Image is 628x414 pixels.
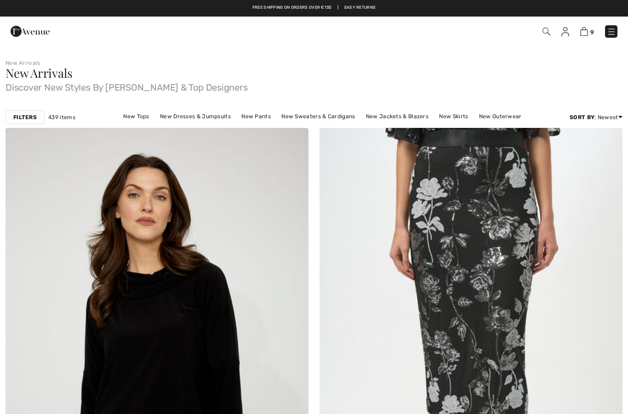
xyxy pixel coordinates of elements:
[11,22,50,40] img: 1ère Avenue
[590,29,594,36] span: 9
[361,110,433,122] a: New Jackets & Blazers
[474,110,526,122] a: New Outerwear
[155,110,235,122] a: New Dresses & Jumpsuits
[607,27,616,36] img: Menu
[434,110,473,122] a: New Skirts
[237,110,275,122] a: New Pants
[119,110,154,122] a: New Tops
[252,5,332,11] a: Free shipping on orders over €130
[570,114,594,121] strong: Sort By
[580,26,594,37] a: 9
[561,27,569,36] img: My Info
[6,79,622,92] span: Discover New Styles By [PERSON_NAME] & Top Designers
[344,5,376,11] a: Easy Returns
[13,113,37,121] strong: Filters
[542,28,550,35] img: Search
[580,27,588,36] img: Shopping Bag
[337,5,338,11] span: |
[48,113,75,121] span: 439 items
[11,26,50,35] a: 1ère Avenue
[277,110,360,122] a: New Sweaters & Cardigans
[6,60,40,66] a: New Arrivals
[570,113,622,121] div: : Newest
[6,65,72,81] span: New Arrivals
